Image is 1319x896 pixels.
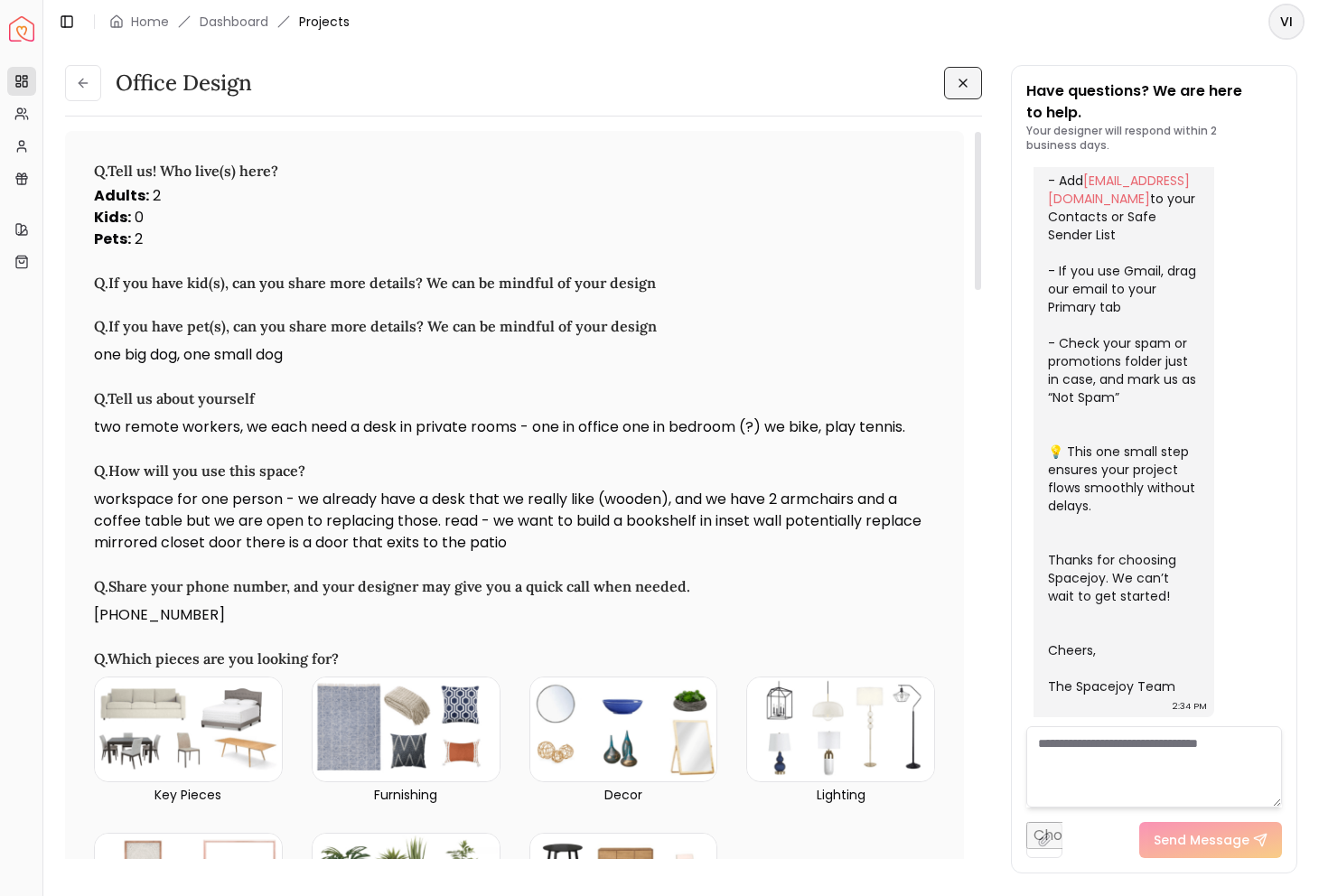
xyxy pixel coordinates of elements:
[9,16,34,42] img: Spacejoy Logo
[154,786,221,804] p: Key Pieces
[94,185,935,207] p: 2
[95,677,282,781] img: Key Pieces
[94,344,935,366] p: one big dog, one small dog
[94,229,131,249] strong: Pets :
[109,13,350,31] nav: breadcrumb
[94,229,935,250] p: 2
[313,677,500,781] img: Furnishing
[299,13,350,31] span: Projects
[94,575,935,597] h3: Q. Share your phone number, and your designer may give you a quick call when needed.
[94,207,131,228] strong: Kids :
[200,13,268,31] a: Dashboard
[94,460,935,481] h3: Q. How will you use this space?
[530,677,717,781] img: Decor
[747,677,934,781] img: Lighting
[94,489,935,554] p: workspace for one person - we already have a desk that we really like (wooden), and we have 2 arm...
[1026,124,1282,153] p: Your designer will respond within 2 business days.
[94,648,935,669] h3: Q. Which pieces are you looking for?
[604,786,642,804] p: Decor
[1048,172,1190,208] a: [EMAIL_ADDRESS][DOMAIN_NAME]
[131,13,169,31] a: Home
[94,160,935,182] h3: Q. Tell us! Who live(s) here?
[94,604,935,626] p: [PHONE_NUMBER]
[1270,5,1303,38] span: VI
[94,416,935,438] p: two remote workers, we each need a desk in private rooms - one in office one in bedroom (?) we bi...
[1026,80,1282,124] p: Have questions? We are here to help.
[9,16,34,42] a: Spacejoy
[374,786,437,804] p: Furnishing
[94,185,149,206] strong: Adults :
[94,272,935,294] h3: Q. If you have kid(s), can you share more details? We can be mindful of your design
[94,387,935,409] h3: Q. Tell us about yourself
[94,315,935,337] h3: Q. If you have pet(s), can you share more details? We can be mindful of your design
[116,69,252,98] h3: Office design
[94,207,935,229] p: 0
[1173,697,1207,715] div: 2:34 PM
[817,786,865,804] p: Lighting
[1268,4,1305,40] button: VI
